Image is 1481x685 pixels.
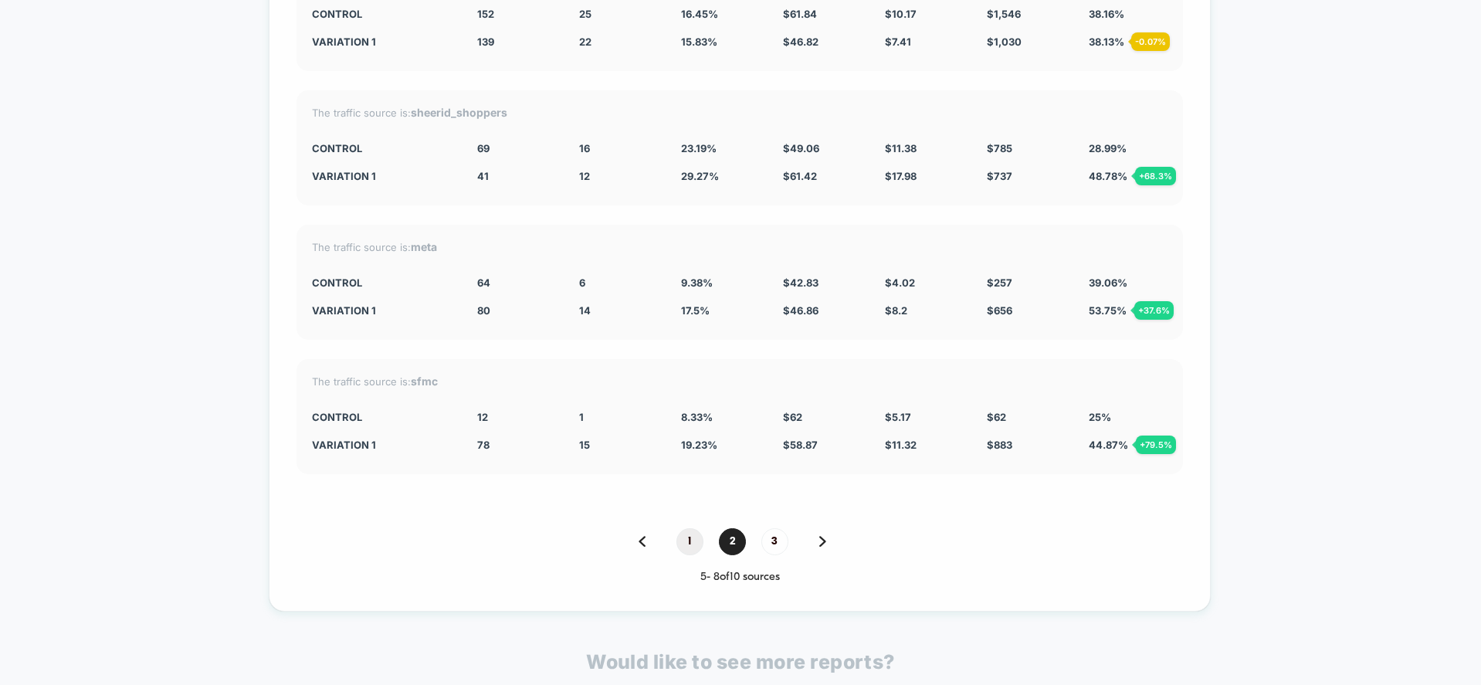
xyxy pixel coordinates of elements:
span: 19.23 % [681,439,717,451]
span: $ 62 [783,411,802,423]
span: 38.16 % [1089,8,1124,20]
span: 17.5 % [681,304,710,317]
span: 152 [477,8,494,20]
span: 23.19 % [681,142,717,154]
strong: sfmc [411,375,438,388]
span: 12 [579,170,590,182]
span: $ 61.42 [783,170,817,182]
span: 1 [579,411,584,423]
img: pagination back [639,536,646,547]
span: 9.38 % [681,276,713,289]
span: 8.33 % [681,411,713,423]
span: $ 1,546 [987,8,1021,20]
div: CONTROL [312,276,454,289]
span: 1 [676,528,703,555]
span: 78 [477,439,490,451]
div: 5 - 8 of 10 sources [297,571,1183,584]
div: + 79.5 % [1136,436,1176,454]
div: CONTROL [312,142,454,154]
span: 44.87 % [1089,439,1128,451]
span: 14 [579,304,591,317]
div: The traffic source is: [312,240,1168,253]
span: $ 1,030 [987,36,1022,48]
span: 64 [477,276,490,289]
strong: sheerid_shoppers [411,106,507,119]
span: 16 [579,142,590,154]
span: 38.13 % [1089,36,1124,48]
span: $ 7.41 [885,36,911,48]
span: 28.99 % [1089,142,1127,154]
span: 139 [477,36,494,48]
span: $ 10.17 [885,8,917,20]
span: $ 49.06 [783,142,819,154]
strong: meta [411,240,437,253]
div: Variation 1 [312,439,454,451]
span: $ 883 [987,439,1012,451]
span: 22 [579,36,591,48]
span: $ 5.17 [885,411,911,423]
span: 15 [579,439,590,451]
span: $ 257 [987,276,1012,289]
div: + 68.3 % [1135,167,1176,185]
span: 3 [761,528,788,555]
span: 25 [579,8,591,20]
span: 69 [477,142,490,154]
span: $ 46.82 [783,36,818,48]
span: 29.27 % [681,170,719,182]
p: Would like to see more reports? [586,650,895,673]
span: 2 [719,528,746,555]
span: 6 [579,276,585,289]
span: $ 17.98 [885,170,917,182]
span: $ 62 [987,411,1006,423]
span: 12 [477,411,488,423]
span: 16.45 % [681,8,718,20]
span: $ 737 [987,170,1012,182]
span: $ 4.02 [885,276,915,289]
span: $ 785 [987,142,1012,154]
div: Variation 1 [312,304,454,317]
div: + 37.6 % [1134,301,1174,320]
div: Variation 1 [312,36,454,48]
span: $ 8.2 [885,304,907,317]
span: $ 656 [987,304,1012,317]
span: 80 [477,304,490,317]
span: $ 11.32 [885,439,917,451]
span: $ 58.87 [783,439,818,451]
div: The traffic source is: [312,375,1168,388]
div: CONTROL [312,8,454,20]
span: 53.75 % [1089,304,1127,317]
span: 41 [477,170,489,182]
span: 39.06 % [1089,276,1127,289]
div: - 0.07 % [1131,32,1170,51]
div: The traffic source is: [312,106,1168,119]
span: $ 61.84 [783,8,817,20]
span: 48.78 % [1089,170,1127,182]
div: Variation 1 [312,170,454,182]
span: $ 46.86 [783,304,818,317]
div: CONTROL [312,411,454,423]
span: $ 11.38 [885,142,917,154]
span: 15.83 % [681,36,717,48]
span: $ 42.83 [783,276,818,289]
span: 25 % [1089,411,1111,423]
img: pagination forward [819,536,826,547]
